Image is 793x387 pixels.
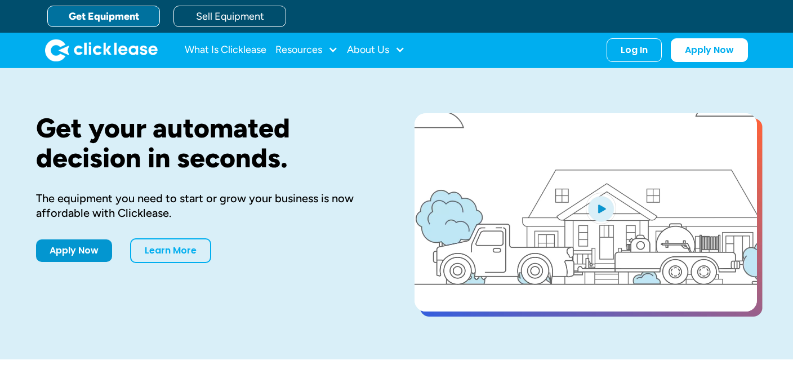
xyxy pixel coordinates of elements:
[586,193,616,224] img: Blue play button logo on a light blue circular background
[47,6,160,27] a: Get Equipment
[671,38,748,62] a: Apply Now
[621,45,648,56] div: Log In
[173,6,286,27] a: Sell Equipment
[275,39,338,61] div: Resources
[45,39,158,61] a: home
[185,39,266,61] a: What Is Clicklease
[347,39,405,61] div: About Us
[36,113,378,173] h1: Get your automated decision in seconds.
[36,191,378,220] div: The equipment you need to start or grow your business is now affordable with Clicklease.
[45,39,158,61] img: Clicklease logo
[415,113,757,312] a: open lightbox
[130,238,211,263] a: Learn More
[36,239,112,262] a: Apply Now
